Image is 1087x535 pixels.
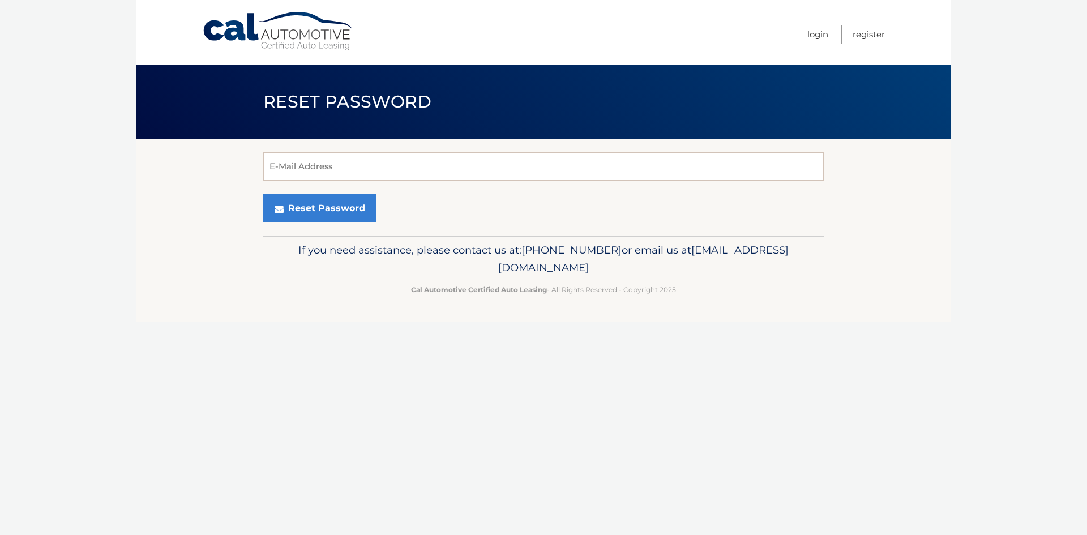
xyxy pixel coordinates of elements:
[263,91,431,112] span: Reset Password
[263,194,376,222] button: Reset Password
[411,285,547,294] strong: Cal Automotive Certified Auto Leasing
[202,11,355,52] a: Cal Automotive
[853,25,885,44] a: Register
[521,243,622,256] span: [PHONE_NUMBER]
[271,284,816,296] p: - All Rights Reserved - Copyright 2025
[271,241,816,277] p: If you need assistance, please contact us at: or email us at
[807,25,828,44] a: Login
[263,152,824,181] input: E-Mail Address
